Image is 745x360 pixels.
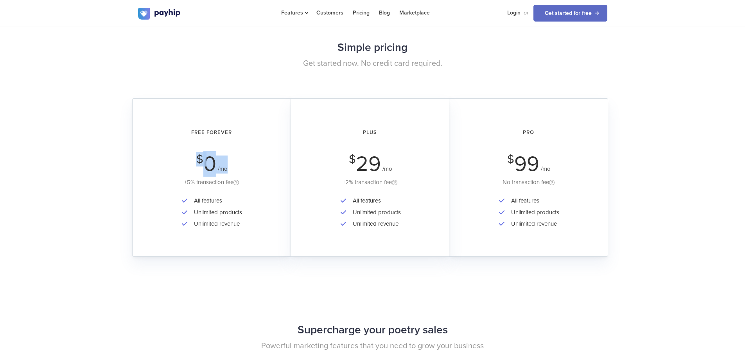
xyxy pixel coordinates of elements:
[349,207,401,218] li: Unlimited products
[460,122,597,143] h2: Pro
[460,177,597,187] div: No transaction fee
[533,5,607,22] a: Get started for free
[144,177,280,187] div: +5% transaction fee
[281,9,307,16] span: Features
[349,218,401,230] li: Unlimited revenue
[507,195,559,206] li: All features
[138,8,181,20] img: logo.svg
[507,155,514,164] span: $
[138,58,607,69] p: Get started now. No credit card required.
[507,218,559,230] li: Unlimited revenue
[190,207,242,218] li: Unlimited products
[138,340,607,352] p: Powerful marketing features that you need to grow your business
[302,122,438,143] h2: Plus
[349,195,401,206] li: All features
[190,218,242,230] li: Unlimited revenue
[507,207,559,218] li: Unlimited products
[356,151,381,177] span: 29
[138,37,607,58] h2: Simple pricing
[541,165,551,172] span: /mo
[302,177,438,187] div: +2% transaction fee
[196,155,203,164] span: $
[144,122,280,143] h2: Free Forever
[349,155,356,164] span: $
[218,165,228,172] span: /mo
[138,320,607,340] h2: Supercharge your poetry sales
[514,151,539,177] span: 99
[382,165,392,172] span: /mo
[190,195,242,206] li: All features
[203,151,216,177] span: 0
